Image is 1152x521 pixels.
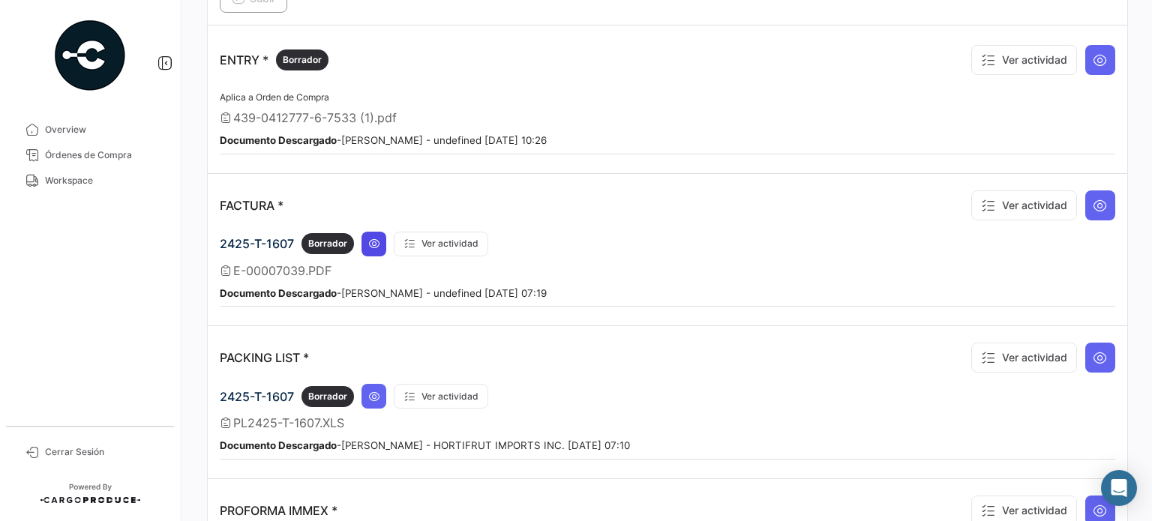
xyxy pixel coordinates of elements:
[45,174,162,187] span: Workspace
[220,134,547,146] small: - [PERSON_NAME] - undefined [DATE] 10:26
[45,148,162,162] span: Órdenes de Compra
[971,343,1077,373] button: Ver actividad
[220,198,283,213] p: FACTURA *
[1101,470,1137,506] div: Abrir Intercom Messenger
[12,168,168,193] a: Workspace
[233,415,344,430] span: PL2425-T-1607.XLS
[45,123,162,136] span: Overview
[220,134,337,146] b: Documento Descargado
[971,45,1077,75] button: Ver actividad
[12,142,168,168] a: Órdenes de Compra
[233,263,331,278] span: E-00007039.PDF
[220,439,630,451] small: - [PERSON_NAME] - HORTIFRUT IMPORTS INC. [DATE] 07:10
[220,49,328,70] p: ENTRY *
[220,389,294,404] span: 2425-T-1607
[220,287,337,299] b: Documento Descargado
[220,439,337,451] b: Documento Descargado
[308,390,347,403] span: Borrador
[12,117,168,142] a: Overview
[220,287,547,299] small: - [PERSON_NAME] - undefined [DATE] 07:19
[45,445,162,459] span: Cerrar Sesión
[394,232,488,256] button: Ver actividad
[220,503,337,518] p: PROFORMA IMMEX *
[283,53,322,67] span: Borrador
[220,236,294,251] span: 2425-T-1607
[52,18,127,93] img: powered-by.png
[233,110,397,125] span: 439-0412777-6-7533 (1).pdf
[308,237,347,250] span: Borrador
[220,350,309,365] p: PACKING LIST *
[971,190,1077,220] button: Ver actividad
[394,384,488,409] button: Ver actividad
[220,91,329,103] span: Aplica a Orden de Compra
